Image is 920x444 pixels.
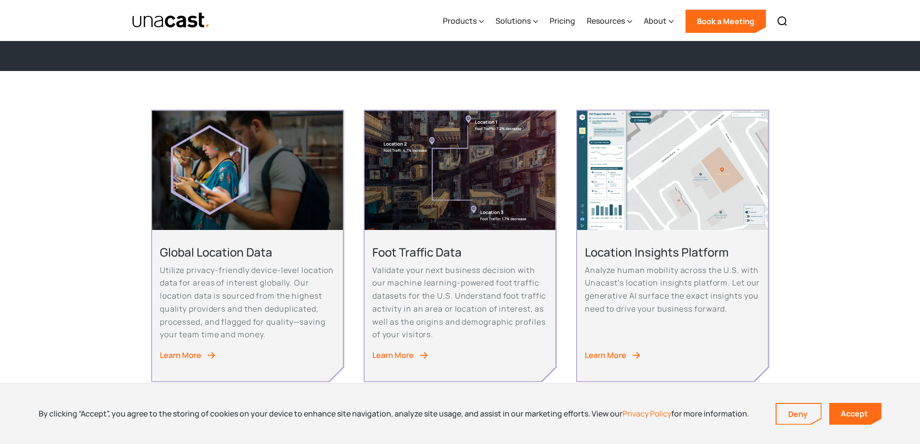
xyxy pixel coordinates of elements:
p: Utilize privacy-friendly device-level location data for areas of interest globally. Our location ... [160,264,335,341]
div: Products [443,1,484,41]
a: Book a Meeting [685,10,766,33]
a: Learn More [372,349,548,362]
p: Analyze human mobility across the U.S. with Unacast’s location insights platform. Let our generat... [585,264,760,315]
div: Solutions [495,15,531,27]
img: Unacast text logo [132,12,211,29]
div: About [644,15,666,27]
img: An aerial view of a city block with foot traffic data and location data information [365,111,555,230]
div: About [644,1,674,41]
a: Learn More [160,349,335,362]
a: Accept [829,403,881,425]
div: By clicking “Accept”, you agree to the storing of cookies on your device to enhance site navigati... [39,408,749,419]
div: Learn More [160,349,201,362]
h2: Location Insights Platform [585,244,760,259]
a: Learn More [585,349,760,362]
div: Learn More [372,349,414,362]
a: Pricing [550,1,575,41]
a: Deny [777,404,821,424]
a: home [132,12,211,29]
div: Resources [587,1,632,41]
h2: Foot Traffic Data [372,244,548,259]
p: Validate your next business decision with our machine learning-powered foot traffic datasets for ... [372,264,548,341]
div: Solutions [495,1,538,41]
img: Search icon [777,15,788,27]
div: Products [443,15,477,27]
a: Privacy Policy [623,408,671,419]
h2: Global Location Data [160,244,335,259]
img: An image of the unacast UI. Shows a map of a pet supermarket along with relevant data in the side... [577,111,768,230]
div: Resources [587,15,625,27]
div: Learn More [585,349,626,362]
